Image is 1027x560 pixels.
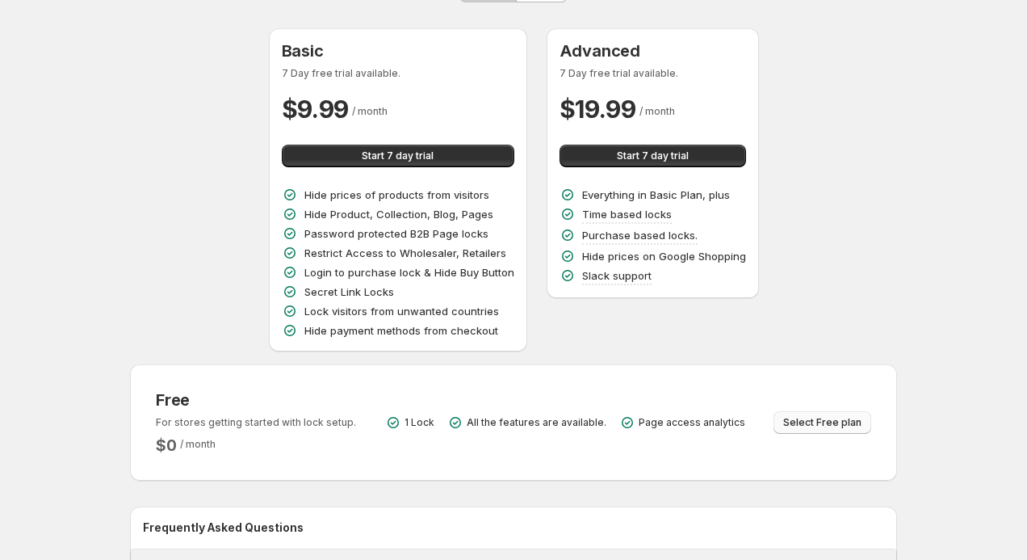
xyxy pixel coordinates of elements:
p: Time based locks [582,206,672,222]
p: Everything in Basic Plan, plus [582,187,730,203]
span: / month [180,438,216,450]
span: / month [352,105,388,117]
h2: $ 9.99 [282,93,350,125]
span: Start 7 day trial [617,149,689,162]
p: Hide Product, Collection, Blog, Pages [304,206,493,222]
span: Select Free plan [783,416,861,429]
h3: Free [156,390,356,410]
button: Start 7 day trial [282,145,514,167]
button: Start 7 day trial [560,145,746,167]
p: Password protected B2B Page locks [304,225,488,242]
p: Slack support [582,267,652,284]
button: Select Free plan [773,411,871,434]
p: Hide prices on Google Shopping [582,248,746,264]
h2: Frequently Asked Questions [143,520,884,536]
p: 7 Day free trial available. [560,67,746,80]
h3: Basic [282,41,514,61]
p: For stores getting started with lock setup. [156,416,356,429]
h2: $ 0 [156,436,177,455]
p: Secret Link Locks [304,284,394,300]
p: 7 Day free trial available. [282,67,514,80]
h3: Advanced [560,41,746,61]
p: All the features are available. [467,416,606,429]
p: Hide payment methods from checkout [304,322,498,339]
p: Purchase based locks. [582,227,698,243]
span: Start 7 day trial [362,149,434,162]
p: Hide prices of products from visitors [304,187,489,203]
p: Page access analytics [639,416,745,429]
p: Login to purchase lock & Hide Buy Button [304,264,514,280]
p: Lock visitors from unwanted countries [304,303,499,319]
p: 1 Lock [405,416,434,429]
span: / month [639,105,675,117]
h2: $ 19.99 [560,93,636,125]
p: Restrict Access to Wholesaler, Retailers [304,245,506,261]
